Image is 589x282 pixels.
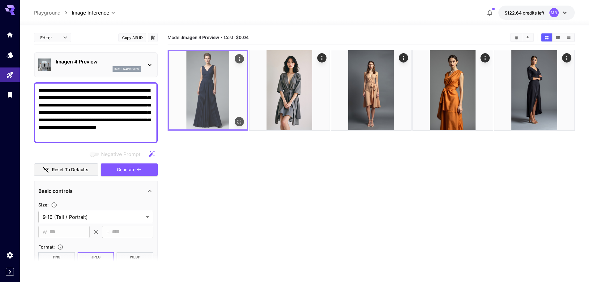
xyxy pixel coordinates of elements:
img: Z [494,50,574,130]
b: Imagen 4 Preview [182,35,219,40]
a: Playground [34,9,61,16]
img: 2Q== [250,50,330,130]
div: MB [549,8,559,17]
div: Clear AllDownload All [510,33,534,42]
div: Models [6,51,14,59]
span: Cost: $ [224,35,249,40]
button: Add to library [150,34,156,41]
button: Show media in video view [553,33,563,41]
button: Choose the file format for the output image. [55,244,66,250]
div: Imagen 4 Previewimagen4preview [38,55,153,74]
div: Actions [317,53,327,63]
div: $122.64094 [505,10,544,16]
div: Settings [6,251,14,259]
button: $122.64094MB [498,6,575,20]
div: Actions [235,54,244,63]
span: Format : [38,244,55,249]
div: Actions [480,53,490,63]
img: 9k= [331,50,411,130]
p: · [221,34,222,41]
span: credits left [523,10,544,15]
button: Reset to defaults [34,163,98,176]
span: Generate [117,166,135,174]
button: Generate [101,163,158,176]
button: Show media in grid view [541,33,552,41]
button: Adjust the dimensions of the generated image by specifying its width and height in pixels, or sel... [49,202,60,208]
div: Basic controls [38,184,153,198]
div: Actions [399,53,408,63]
div: Actions [562,53,571,63]
span: Size : [38,202,49,207]
div: Playground [6,71,14,79]
span: Negative Prompt [101,150,140,158]
span: 9:16 (Tall / Portrait) [43,213,143,221]
button: Download All [522,33,533,41]
button: Clear All [511,33,522,41]
button: WEBP [117,252,153,262]
img: 9k= [413,50,493,130]
nav: breadcrumb [34,9,72,16]
button: Show media in list view [563,33,574,41]
div: Home [6,31,14,39]
button: PNG [38,252,75,262]
button: Expand sidebar [6,268,14,276]
span: Editor [40,34,59,41]
div: Open in fullscreen [235,117,244,126]
b: 0.04 [239,35,249,40]
span: W [43,228,47,236]
button: JPEG [78,252,114,262]
span: Model: [168,35,219,40]
span: $122.64 [505,10,523,15]
span: Negative prompts are not compatible with the selected model. [89,150,145,158]
div: Show media in grid viewShow media in video viewShow media in list view [541,33,575,42]
span: H [106,228,109,236]
img: 2Q== [169,51,247,129]
button: Copy AIR ID [118,33,146,42]
p: Imagen 4 Preview [56,58,141,65]
p: imagen4preview [114,67,139,71]
div: Library [6,91,14,99]
span: Image Inference [72,9,109,16]
p: Basic controls [38,187,73,195]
